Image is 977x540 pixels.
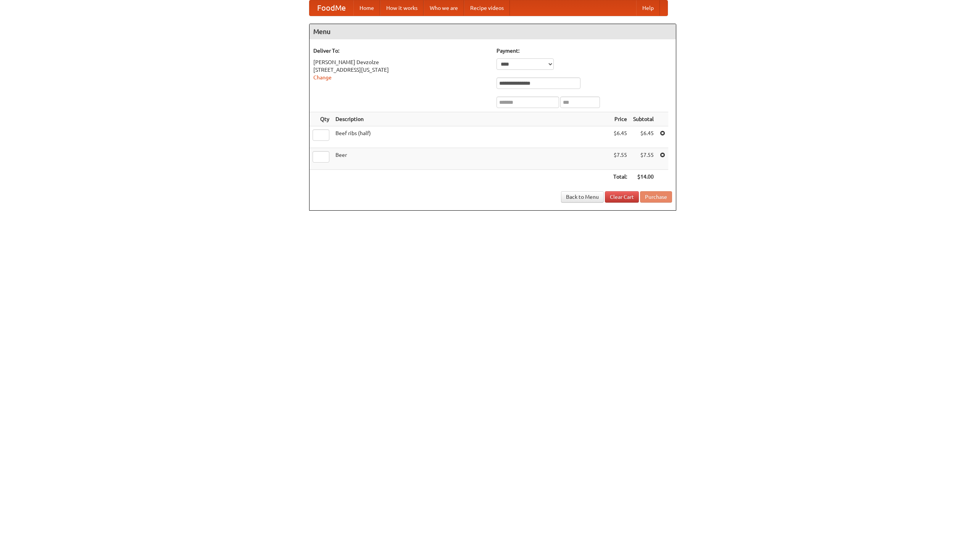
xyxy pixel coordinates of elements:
th: Subtotal [630,112,657,126]
td: $6.45 [610,126,630,148]
th: Qty [310,112,332,126]
td: Beer [332,148,610,170]
td: Beef ribs (half) [332,126,610,148]
div: [PERSON_NAME] Devzolze [313,58,489,66]
a: Change [313,74,332,81]
td: $7.55 [610,148,630,170]
a: Who we are [424,0,464,16]
th: Price [610,112,630,126]
a: Recipe videos [464,0,510,16]
a: Clear Cart [605,191,639,203]
th: Description [332,112,610,126]
td: $6.45 [630,126,657,148]
th: $14.00 [630,170,657,184]
h4: Menu [310,24,676,39]
a: Home [353,0,380,16]
h5: Deliver To: [313,47,489,55]
button: Purchase [640,191,672,203]
th: Total: [610,170,630,184]
a: How it works [380,0,424,16]
div: [STREET_ADDRESS][US_STATE] [313,66,489,74]
a: FoodMe [310,0,353,16]
a: Help [636,0,660,16]
h5: Payment: [497,47,672,55]
a: Back to Menu [561,191,604,203]
td: $7.55 [630,148,657,170]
